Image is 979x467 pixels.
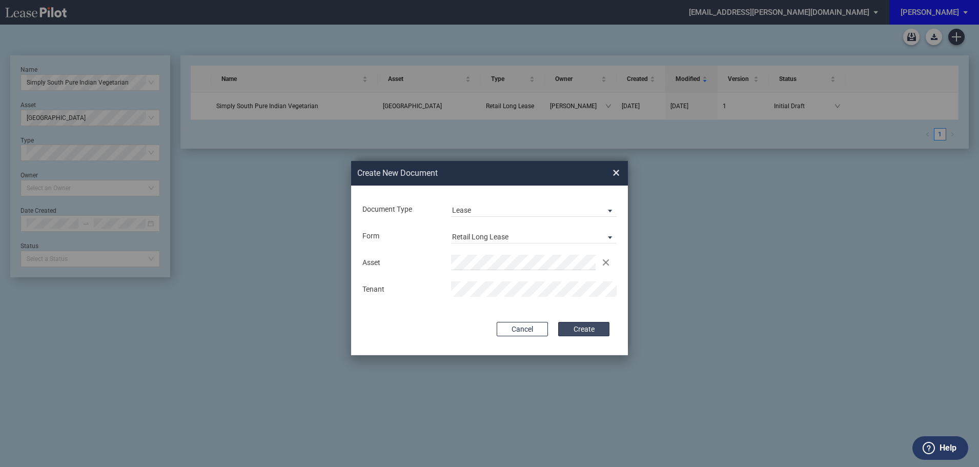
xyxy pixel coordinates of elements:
div: Retail Long Lease [452,233,508,241]
h2: Create New Document [357,168,576,179]
md-dialog: Create New ... [351,161,628,356]
label: Help [940,441,956,455]
div: Tenant [356,285,445,295]
md-select: Lease Form: Retail Long Lease [451,228,617,243]
div: Form [356,231,445,241]
button: Cancel [497,322,548,336]
md-select: Document Type: Lease [451,201,617,217]
div: Document Type [356,205,445,215]
span: × [613,165,620,181]
div: Lease [452,206,471,214]
div: Asset [356,258,445,268]
button: Create [558,322,609,336]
